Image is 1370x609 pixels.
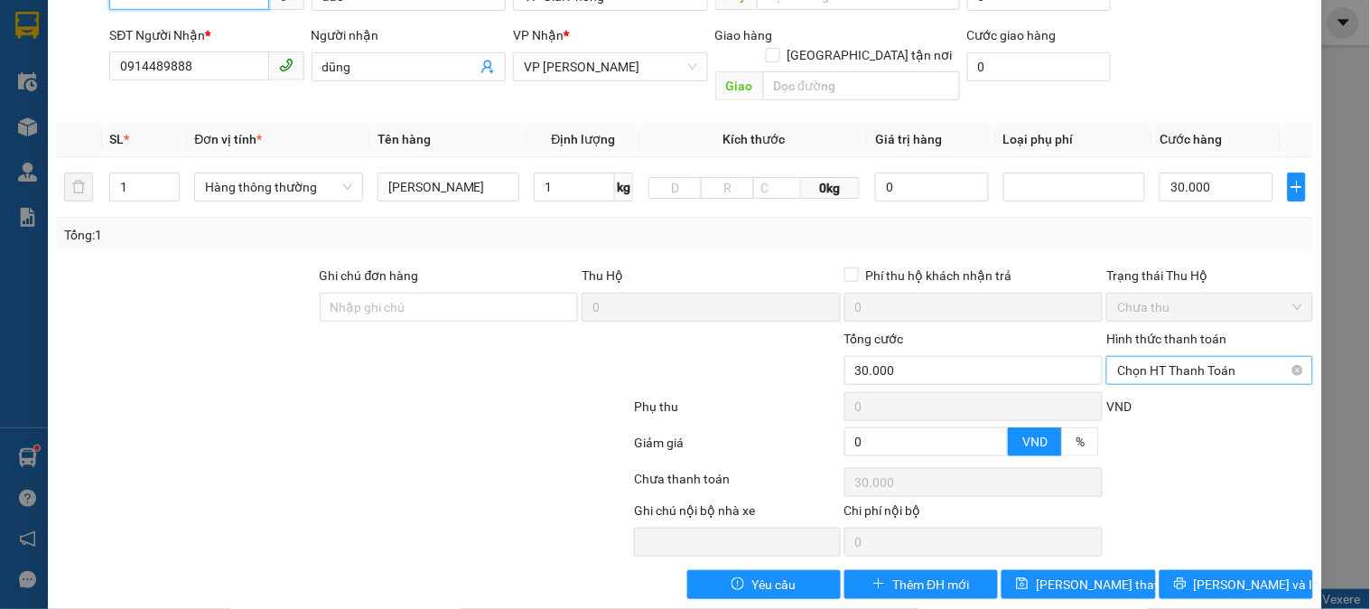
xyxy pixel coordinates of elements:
[513,28,564,42] span: VP Nhận
[844,332,904,346] span: Tổng cước
[109,132,124,146] span: SL
[1022,435,1048,449] span: VND
[79,132,98,145] span: đức
[751,575,796,595] span: Yêu cầu
[64,225,530,245] div: Tổng: 1
[1106,399,1132,414] span: VND
[892,575,969,595] span: Thêm ĐH mới
[1194,575,1320,595] span: [PERSON_NAME] và In
[859,266,1020,286] span: Phí thu hộ khách nhận trả
[229,79,389,96] strong: : [DOMAIN_NAME]
[75,105,199,124] span: 437A Giải Phóng
[20,132,76,145] strong: Người gửi:
[780,45,960,65] span: [GEOGRAPHIC_DATA] tận nơi
[312,25,506,45] div: Người nhận
[1160,132,1222,146] span: Cước hàng
[64,173,93,201] button: delete
[524,53,696,80] span: VP LÊ HỒNG PHONG
[250,61,368,75] strong: Hotline : 0889 23 23 23
[996,122,1152,157] th: Loại phụ phí
[1016,577,1029,592] span: save
[632,397,842,428] div: Phụ thu
[634,501,840,528] div: Ghi chú nội bộ nhà xe
[1117,357,1301,384] span: Chọn HT Thanh Toán
[967,52,1112,81] input: Cước giao hàng
[1106,332,1226,346] label: Hình thức thanh toán
[967,28,1057,42] label: Cước giao hàng
[615,173,633,201] span: kg
[872,577,885,592] span: plus
[1106,266,1312,286] div: Trạng thái Thu Hộ
[194,132,262,146] span: Đơn vị tính
[480,60,495,74] span: user-add
[377,173,519,201] input: VD: Bàn, Ghế
[648,177,702,199] input: D
[320,268,419,283] label: Ghi chú đơn hàng
[582,268,623,283] span: Thu Hộ
[632,469,842,501] div: Chưa thanh toán
[109,25,303,45] div: SĐT Người Nhận
[1288,173,1306,201] button: plus
[205,173,351,201] span: Hàng thông thường
[1036,575,1180,595] span: [PERSON_NAME] thay đổi
[320,293,579,322] input: Ghi chú đơn hàng
[763,71,960,100] input: Dọc đường
[732,577,744,592] span: exclamation-circle
[1174,577,1187,592] span: printer
[801,177,860,199] span: 0kg
[687,570,841,599] button: exclamation-circleYêu cầu
[715,28,773,42] span: Giao hàng
[1117,294,1301,321] span: Chưa thu
[632,433,842,464] div: Giảm giá
[22,105,200,124] span: VP gửi:
[723,132,786,146] span: Kích thước
[1289,180,1305,194] span: plus
[186,16,432,35] strong: CÔNG TY TNHH VĨNH QUANG
[1002,570,1155,599] button: save[PERSON_NAME] thay đổi
[1160,570,1313,599] button: printer[PERSON_NAME] và In
[279,58,294,72] span: phone
[13,17,89,93] img: logo
[715,71,763,100] span: Giao
[875,132,942,146] span: Giá trị hàng
[236,39,382,58] strong: PHIẾU GỬI HÀNG
[229,81,272,95] span: Website
[844,570,998,599] button: plusThêm ĐH mới
[552,132,616,146] span: Định lượng
[377,132,431,146] span: Tên hàng
[1292,365,1303,376] span: close-circle
[1076,435,1085,449] span: %
[844,501,1104,528] div: Chi phí nội bộ
[753,177,801,199] input: C
[701,177,754,199] input: R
